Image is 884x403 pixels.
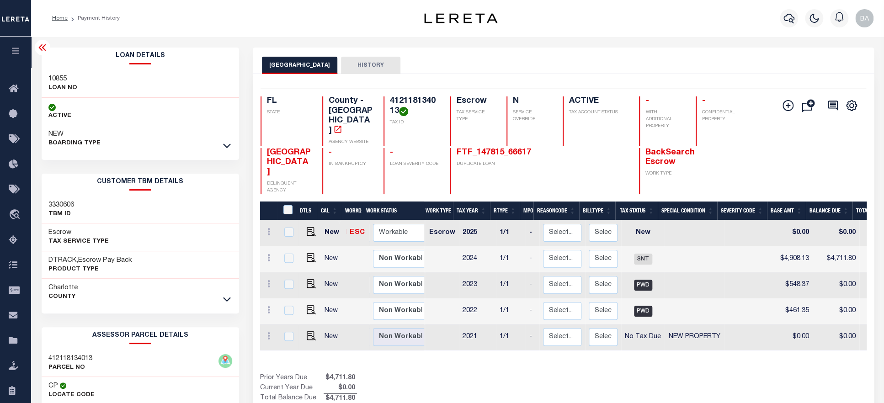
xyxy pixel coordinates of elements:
p: DUPLICATE LOAN [456,161,551,168]
td: New [321,272,346,298]
td: $461.35 [774,298,813,324]
td: New [321,220,346,246]
span: - [390,148,393,157]
span: - [645,97,649,105]
p: Tax Service Type [48,237,109,246]
td: Escrow [426,220,459,246]
th: Work Status [362,201,425,220]
a: ESC [350,229,364,236]
p: CONFIDENTIAL PROPERTY [702,109,746,123]
span: $4,711.80 [324,373,357,383]
p: ACTIVE [48,111,71,121]
i: travel_explore [9,209,23,221]
td: - [526,298,539,324]
th: Balance Due: activate to sort column ascending [806,201,852,220]
th: Special Condition: activate to sort column ascending [658,201,717,220]
td: No Tax Due [621,324,665,350]
td: - [526,220,539,246]
th: &nbsp; [277,201,296,220]
td: 2022 [459,298,496,324]
span: - [329,148,332,157]
th: ReasonCode: activate to sort column ascending [533,201,579,220]
th: Tax Status: activate to sort column ascending [615,201,658,220]
p: PARCEL NO [48,363,92,372]
td: $0.00 [813,324,859,350]
td: $0.00 [813,298,859,324]
h3: Charlotte [48,283,78,292]
h2: Loan Details [42,48,240,64]
td: New [321,246,346,272]
td: 2024 [459,246,496,272]
td: $0.00 [774,220,813,246]
th: RType: activate to sort column ascending [490,201,520,220]
p: TAX ID [390,119,439,126]
span: $0.00 [324,383,357,393]
th: DTLS [296,201,317,220]
th: Severity Code: activate to sort column ascending [717,201,767,220]
span: SNT [634,254,652,265]
p: Product Type [48,265,132,274]
th: MPO [520,201,533,220]
td: Prior Years Due [260,373,324,383]
p: WITH ADDITIONAL PROPERTY [645,109,684,130]
h4: N [513,96,552,106]
h3: 412118134013 [48,354,92,363]
h3: 10855 [48,74,77,84]
h3: DTRACK,Escrow Pay Back [48,256,132,265]
h4: FL [267,96,311,106]
td: $548.37 [774,272,813,298]
th: &nbsp;&nbsp;&nbsp;&nbsp;&nbsp;&nbsp;&nbsp;&nbsp;&nbsp;&nbsp; [260,201,277,220]
p: LOAN NO [48,84,77,93]
p: SERVICE OVERRIDE [513,109,552,123]
span: BackSearch Escrow [645,148,695,167]
h3: NEW [48,130,101,139]
th: CAL: activate to sort column ascending [317,201,341,220]
p: STATE [267,109,311,116]
p: IN BANKRUPTCY [329,161,373,168]
span: NEW PROPERTY [669,334,720,340]
h4: ACTIVE [569,96,628,106]
td: - [526,324,539,350]
td: - [526,246,539,272]
td: 1/1 [496,298,526,324]
td: $4,908.13 [774,246,813,272]
p: AGENCY WEBSITE [329,139,373,146]
button: HISTORY [341,57,400,74]
img: logo-dark.svg [424,13,497,23]
span: [GEOGRAPHIC_DATA] [267,148,311,176]
li: Payment History [68,14,120,22]
td: New [321,298,346,324]
h4: Escrow [456,96,495,106]
td: - [526,272,539,298]
th: Work Type [422,201,453,220]
a: FTF_147815_66617 [456,148,531,157]
td: 1/1 [496,220,526,246]
th: Tax Year: activate to sort column ascending [453,201,490,220]
h4: County - [GEOGRAPHIC_DATA] [329,96,373,136]
td: New [321,324,346,350]
h3: 3330606 [48,201,74,210]
h3: CP [48,382,58,391]
p: LOAN SEVERITY CODE [390,161,439,168]
td: 1/1 [496,272,526,298]
span: PWD [634,306,652,317]
img: svg+xml;base64,PHN2ZyB4bWxucz0iaHR0cDovL3d3dy53My5vcmcvMjAwMC9zdmciIHBvaW50ZXItZXZlbnRzPSJub25lIi... [855,9,873,27]
td: 2025 [459,220,496,246]
p: TAX ACCOUNT STATUS [569,109,628,116]
th: Base Amt: activate to sort column ascending [767,201,806,220]
td: $4,711.80 [813,246,859,272]
p: DELINQUENT AGENCY [267,180,311,194]
p: County [48,292,78,302]
p: WORK TYPE [645,170,689,177]
button: [GEOGRAPHIC_DATA] [262,57,337,74]
p: TAX SERVICE TYPE [456,109,495,123]
th: WorkQ [341,201,362,220]
td: $0.00 [774,324,813,350]
span: PWD [634,280,652,291]
a: Home [52,16,68,21]
span: - [702,97,705,105]
td: 1/1 [496,324,526,350]
td: 1/1 [496,246,526,272]
td: 2023 [459,272,496,298]
h3: Escrow [48,228,109,237]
